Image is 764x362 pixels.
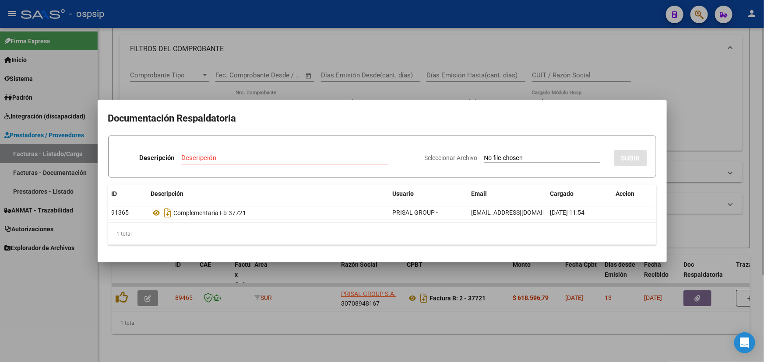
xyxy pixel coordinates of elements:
[151,206,386,220] div: Complementaria Fb-37721
[148,184,389,203] datatable-header-cell: Descripción
[151,190,184,197] span: Descripción
[112,209,129,216] span: 91365
[108,110,656,127] h2: Documentación Respaldatoria
[734,332,755,353] div: Open Intercom Messenger
[393,190,414,197] span: Usuario
[139,153,174,163] p: Descripción
[108,184,148,203] datatable-header-cell: ID
[393,209,438,216] span: PRISAL GROUP -
[425,154,478,161] span: Seleccionar Archivo
[550,209,585,216] span: [DATE] 11:54
[472,209,569,216] span: [EMAIL_ADDRESS][DOMAIN_NAME]
[550,190,574,197] span: Cargado
[621,154,640,162] span: SUBIR
[162,206,174,220] i: Descargar documento
[112,190,117,197] span: ID
[108,223,656,245] div: 1 total
[468,184,547,203] datatable-header-cell: Email
[613,184,656,203] datatable-header-cell: Accion
[614,150,647,166] button: SUBIR
[616,190,635,197] span: Accion
[547,184,613,203] datatable-header-cell: Cargado
[472,190,487,197] span: Email
[389,184,468,203] datatable-header-cell: Usuario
